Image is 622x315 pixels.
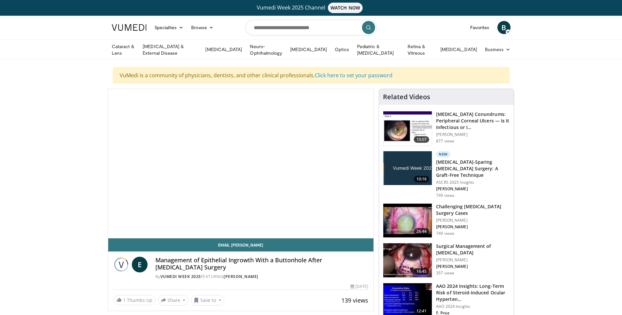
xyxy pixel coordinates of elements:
img: 5ede7c1e-2637-46cb-a546-16fd546e0e1e.150x105_q85_crop-smart_upscale.jpg [383,111,432,145]
h4: Related Videos [383,93,430,101]
a: 10:16 New [MEDICAL_DATA]-Sparing [MEDICAL_DATA] Surgery: A Graft-Free Technique ASCRS 2025 Insigh... [383,151,510,198]
a: Click here to set your password [315,72,392,79]
a: Optics [331,43,353,56]
p: [PERSON_NAME] [436,264,510,269]
p: New [436,151,451,157]
a: Vumedi Week 2025 [160,274,201,279]
a: 1 Thumbs Up [113,295,155,305]
span: 139 views [341,296,368,304]
a: [PERSON_NAME] [224,274,258,279]
h3: [MEDICAL_DATA] Conundrums: Peripheral Corneal Ulcers — Is It Infectious or I… [436,111,510,131]
p: [PERSON_NAME] [436,218,510,223]
a: Email [PERSON_NAME] [108,238,374,251]
a: Favorites [466,21,493,34]
span: 10:07 [414,136,430,143]
a: [MEDICAL_DATA] & External Disease [139,43,201,56]
p: [PERSON_NAME] [436,224,510,230]
input: Search topics, interventions [246,20,377,35]
span: 26:44 [414,228,430,235]
div: [DATE] [351,284,368,289]
a: Specialties [150,21,188,34]
img: e2db3364-8554-489a-9e60-297bee4c90d2.jpg.150x105_q85_crop-smart_upscale.jpg [383,151,432,185]
a: [MEDICAL_DATA] [286,43,331,56]
a: Vumedi Week 2025 ChannelWATCH NOW [113,3,510,13]
a: Neuro-Ophthalmology [246,43,286,56]
video-js: Video Player [108,89,374,238]
img: Vumedi Week 2025 [113,257,129,272]
img: 7b07ef4f-7000-4ba4-89ad-39d958bbfcae.150x105_q85_crop-smart_upscale.jpg [383,243,432,277]
p: [PERSON_NAME] [436,132,510,137]
p: [PERSON_NAME] [436,257,510,263]
img: VuMedi Logo [112,24,147,31]
a: Cataract & Lens [108,43,139,56]
a: Business [481,43,514,56]
a: 16:45 Surgical Management of [MEDICAL_DATA] [PERSON_NAME] [PERSON_NAME] 357 views [383,243,510,278]
h4: Management of Epithelial Ingrowth With a Buttonhole After [MEDICAL_DATA] Surgery [155,257,369,271]
a: 26:44 Challenging [MEDICAL_DATA] Surgery Cases [PERSON_NAME] [PERSON_NAME] 749 views [383,203,510,238]
p: 357 views [436,270,454,276]
span: 1 [123,297,126,303]
p: 749 views [436,193,454,198]
a: [MEDICAL_DATA] [201,43,246,56]
a: E [132,257,148,272]
a: Browse [187,21,217,34]
p: 877 views [436,139,454,144]
h3: [MEDICAL_DATA]-Sparing [MEDICAL_DATA] Surgery: A Graft-Free Technique [436,159,510,178]
span: 10:16 [414,176,430,182]
h3: Challenging [MEDICAL_DATA] Surgery Cases [436,203,510,216]
button: Save to [191,295,224,306]
a: Pediatric & [MEDICAL_DATA] [353,43,404,56]
img: 05a6f048-9eed-46a7-93e1-844e43fc910c.150x105_q85_crop-smart_upscale.jpg [383,204,432,238]
button: Share [158,295,189,306]
p: ASCRS 2025 Insights [436,180,510,185]
span: 16:45 [414,268,430,275]
h3: Surgical Management of [MEDICAL_DATA] [436,243,510,256]
span: WATCH NOW [328,3,363,13]
p: AAO 2024 Insights [436,304,510,309]
a: B [497,21,511,34]
div: By FEATURING [155,274,369,280]
div: VuMedi is a community of physicians, dentists, and other clinical professionals. [113,67,510,83]
a: [MEDICAL_DATA] [436,43,481,56]
p: 749 views [436,231,454,236]
span: 12:41 [414,308,430,314]
a: 10:07 [MEDICAL_DATA] Conundrums: Peripheral Corneal Ulcers — Is It Infectious or I… [PERSON_NAME]... [383,111,510,146]
a: Retina & Vitreous [404,43,436,56]
p: [PERSON_NAME] [436,186,510,192]
h3: AAO 2024 Insights: Long-Term Risk of Steroid-Induced Ocular Hyperten… [436,283,510,303]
